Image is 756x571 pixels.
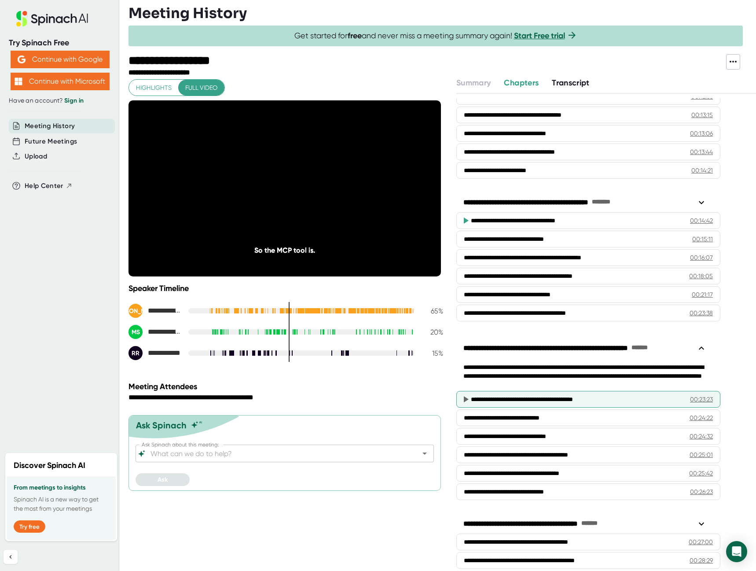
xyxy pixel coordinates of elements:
[14,495,109,513] p: Spinach AI is a new way to get the most from your meetings
[14,520,45,533] button: Try free
[689,469,713,478] div: 00:25:42
[149,447,405,460] input: What can we do to help?
[690,253,713,262] div: 00:16:07
[689,272,713,280] div: 00:18:05
[128,284,443,293] div: Speaker Timeline
[136,82,172,93] span: Highlights
[128,325,143,339] div: MS
[726,541,747,562] div: Open Intercom Messenger
[690,147,713,156] div: 00:13:44
[690,487,713,496] div: 00:26:23
[348,31,362,41] b: free
[128,5,247,22] h3: Meeting History
[690,129,713,138] div: 00:13:06
[25,181,63,191] span: Help Center
[689,538,713,546] div: 00:27:00
[9,97,111,105] div: Have an account?
[128,346,143,360] div: RR
[690,432,713,441] div: 00:24:32
[128,346,181,360] div: Robert Rouse
[128,304,143,318] div: [PERSON_NAME]
[128,304,181,318] div: Justin Alfonso
[136,420,187,431] div: Ask Spinach
[421,328,443,336] div: 20 %
[692,290,713,299] div: 00:21:17
[25,136,77,147] button: Future Meetings
[25,121,75,131] button: Meeting History
[691,166,713,175] div: 00:14:21
[552,78,590,88] span: Transcript
[552,77,590,89] button: Transcript
[129,80,179,96] button: Highlights
[418,447,431,460] button: Open
[160,246,410,254] div: So the MCP tool is.
[128,382,445,391] div: Meeting Attendees
[690,216,713,225] div: 00:14:42
[128,325,181,339] div: Micah Shackelford
[185,82,217,93] span: Full video
[18,55,26,63] img: Aehbyd4JwY73AAAAAElFTkSuQmCC
[504,78,539,88] span: Chapters
[421,307,443,315] div: 65 %
[456,78,491,88] span: Summary
[9,38,111,48] div: Try Spinach Free
[11,73,110,90] button: Continue with Microsoft
[456,77,491,89] button: Summary
[514,31,565,41] a: Start Free trial
[421,349,443,357] div: 15 %
[504,77,539,89] button: Chapters
[690,556,713,565] div: 00:28:29
[692,235,713,243] div: 00:15:11
[691,111,713,119] div: 00:13:15
[158,476,168,483] span: Ask
[690,450,713,459] div: 00:25:01
[25,181,73,191] button: Help Center
[14,484,109,491] h3: From meetings to insights
[690,395,713,404] div: 00:23:23
[294,31,577,41] span: Get started for and never miss a meeting summary again!
[4,550,18,564] button: Collapse sidebar
[11,51,110,68] button: Continue with Google
[690,413,713,422] div: 00:24:22
[136,473,190,486] button: Ask
[14,460,85,472] h2: Discover Spinach AI
[178,80,224,96] button: Full video
[690,309,713,317] div: 00:23:38
[25,151,47,162] button: Upload
[64,97,84,104] a: Sign in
